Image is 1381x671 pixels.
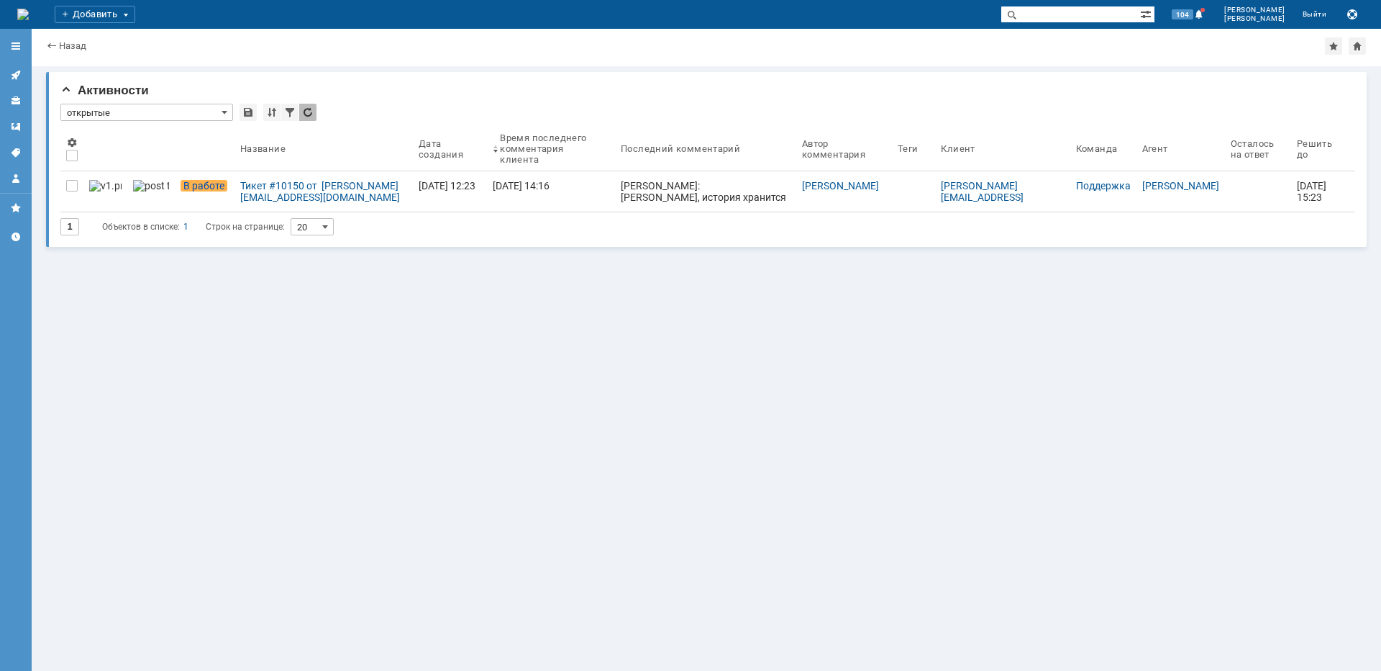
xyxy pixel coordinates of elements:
div: Решить до [1297,138,1338,160]
th: Дата создания [413,127,487,171]
th: Название [234,127,413,171]
span: Настройки [66,137,78,148]
a: [DATE] 12:23 [413,171,487,212]
span: Расширенный поиск [1140,6,1154,20]
a: Перейти на домашнюю страницу [17,9,29,20]
div: Автор комментария [802,138,875,160]
div: Сортировка... [263,104,281,121]
span: 104 [1172,9,1193,19]
img: logo [17,9,29,20]
a: В работе [175,171,234,212]
div: Добавить [55,6,135,23]
a: [PERSON_NAME]: [PERSON_NAME], история хранится месяц, в случае ребутов, меньше, инциденту 3 месяца. [615,171,796,212]
div: Фильтрация... [281,104,298,121]
a: [PERSON_NAME] [1142,180,1219,192]
a: Назад [59,40,86,51]
div: Обновлять список [299,104,316,121]
button: Сохранить лог [1344,6,1361,23]
img: v1.png [89,180,122,192]
a: [DATE] 14:16 [487,171,615,212]
a: Тикет #10150 от [PERSON_NAME][EMAIL_ADDRESS][DOMAIN_NAME] (статус: В работе) [234,171,413,212]
div: Сделать домашней страницей [1349,37,1366,55]
a: [PERSON_NAME] [802,180,879,192]
span: [PERSON_NAME] [1224,6,1285,14]
a: post ticket.png [127,171,175,212]
div: Сохранить вид [240,104,257,121]
div: Тикет #10150 от [PERSON_NAME][EMAIL_ADDRESS][DOMAIN_NAME] (статус: В работе) [240,180,407,203]
th: Время последнего комментария клиента [487,127,615,171]
div: Клиент [941,143,975,154]
img: post ticket.png [133,180,169,192]
a: Шаблоны комментариев [4,115,27,138]
div: Команда [1076,143,1118,154]
a: Мой профиль [4,167,27,190]
a: v1.png [83,171,127,212]
div: [DATE] 12:23 [419,180,475,192]
span: В работе [181,180,227,192]
div: Осталось на ответ [1231,138,1285,160]
div: Дата создания [419,138,470,160]
span: [DATE] 15:23 [1297,180,1328,203]
th: Команда [1070,127,1136,171]
th: Автор комментария [796,127,892,171]
div: Добавить в избранное [1325,37,1342,55]
a: Активности [4,63,27,86]
a: Поддержка [1076,180,1131,192]
i: Строк на странице: [102,218,285,235]
a: [DATE] 15:23 [1291,171,1344,212]
span: Объектов в списке: [102,222,180,232]
span: [PERSON_NAME] [1224,14,1285,23]
div: [DATE] 14:16 [493,180,550,192]
th: Агент [1136,127,1225,171]
span: Активности [60,84,149,97]
div: Агент [1142,143,1168,154]
a: [PERSON_NAME][EMAIL_ADDRESS][DOMAIN_NAME] [941,180,1024,215]
a: Клиенты [4,89,27,112]
th: Клиент [935,127,1070,171]
div: [PERSON_NAME]: [PERSON_NAME], история хранится месяц, в случае ребутов, меньше, инциденту 3 месяца. [621,180,790,226]
div: Последний комментарий [621,143,740,154]
div: Теги [898,143,919,154]
div: Название [240,143,286,154]
div: Время последнего комментария клиента [500,132,598,165]
a: Теги [4,141,27,164]
div: 1 [183,218,188,235]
